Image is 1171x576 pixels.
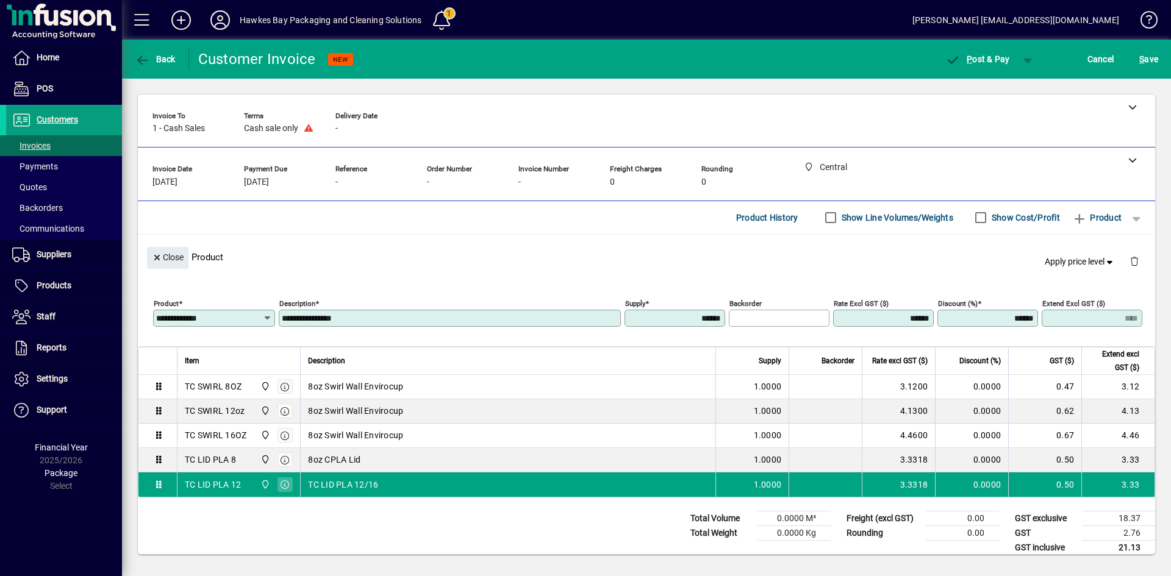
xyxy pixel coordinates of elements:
[1082,525,1155,540] td: 2.76
[201,9,240,31] button: Profile
[154,299,179,307] mat-label: Product
[152,124,205,133] span: 1 - Cash Sales
[959,354,1001,368] span: Discount (%)
[935,375,1008,399] td: 0.0000
[839,212,953,224] label: Show Line Volumes/Weights
[6,395,122,425] a: Support
[308,429,403,441] span: 8oz Swirl Wall Envirocup
[1120,247,1149,276] button: Delete
[946,54,1010,64] span: ost & Pay
[12,203,63,213] span: Backorders
[754,453,782,466] span: 1.0000
[37,52,59,62] span: Home
[870,478,928,491] div: 3.3318
[257,380,271,393] span: Central
[45,468,77,478] span: Package
[6,177,122,197] a: Quotes
[1008,472,1081,497] td: 0.50
[1084,48,1117,70] button: Cancel
[1050,354,1074,368] span: GST ($)
[701,177,706,187] span: 0
[257,428,271,442] span: Central
[1009,540,1082,555] td: GST inclusive
[152,177,177,187] span: [DATE]
[754,429,782,441] span: 1.0000
[185,453,236,466] div: TC LID PLA 8
[518,177,521,187] span: -
[935,448,1008,472] td: 0.0000
[37,280,71,290] span: Products
[935,472,1008,497] td: 0.0000
[6,302,122,332] a: Staff
[736,208,798,227] span: Product History
[12,162,58,171] span: Payments
[757,525,831,540] td: 0.0000 Kg
[185,380,242,393] div: TC SWIRL 8OZ
[244,124,298,133] span: Cash sale only
[1139,49,1158,69] span: ave
[1008,424,1081,448] td: 0.67
[198,49,316,69] div: Customer Invoice
[37,249,71,259] span: Suppliers
[335,177,338,187] span: -
[1008,399,1081,424] td: 0.62
[308,354,345,368] span: Description
[6,135,122,156] a: Invoices
[729,299,762,307] mat-label: Backorder
[1089,347,1139,374] span: Extend excl GST ($)
[185,478,241,491] div: TC LID PLA 12
[308,380,403,393] span: 8oz Swirl Wall Envirocup
[1081,448,1155,472] td: 3.33
[37,405,67,414] span: Support
[144,252,192,263] app-page-header-button: Close
[333,55,348,63] span: NEW
[12,141,51,151] span: Invoices
[731,207,803,229] button: Product History
[12,182,47,192] span: Quotes
[822,354,854,368] span: Backorder
[122,48,189,70] app-page-header-button: Back
[1072,208,1122,227] span: Product
[840,525,926,540] td: Rounding
[6,218,122,239] a: Communications
[938,299,978,307] mat-label: Discount (%)
[754,478,782,491] span: 1.0000
[6,333,122,363] a: Reports
[1139,54,1144,64] span: S
[6,156,122,177] a: Payments
[989,212,1060,224] label: Show Cost/Profit
[308,453,360,466] span: 8oz CPLA Lid
[1082,511,1155,525] td: 18.37
[684,525,757,540] td: Total Weight
[427,177,429,187] span: -
[1081,399,1155,424] td: 4.13
[967,54,972,64] span: P
[840,511,926,525] td: Freight (excl GST)
[870,405,928,417] div: 4.1300
[1008,448,1081,472] td: 0.50
[37,84,53,93] span: POS
[1066,207,1128,229] button: Product
[912,10,1119,30] div: [PERSON_NAME] [EMAIL_ADDRESS][DOMAIN_NAME]
[1131,2,1156,42] a: Knowledge Base
[185,354,199,368] span: Item
[1081,375,1155,399] td: 3.12
[1009,525,1082,540] td: GST
[138,235,1155,279] div: Product
[6,43,122,73] a: Home
[1087,49,1114,69] span: Cancel
[37,374,68,383] span: Settings
[935,399,1008,424] td: 0.0000
[37,343,66,352] span: Reports
[625,299,645,307] mat-label: Supply
[926,525,999,540] td: 0.00
[12,224,84,233] span: Communications
[6,271,122,301] a: Products
[1081,424,1155,448] td: 4.46
[935,424,1008,448] td: 0.0000
[6,74,122,104] a: POS
[37,311,56,321] span: Staff
[872,354,928,368] span: Rate excl GST ($)
[757,511,831,525] td: 0.0000 M³
[335,124,338,133] span: -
